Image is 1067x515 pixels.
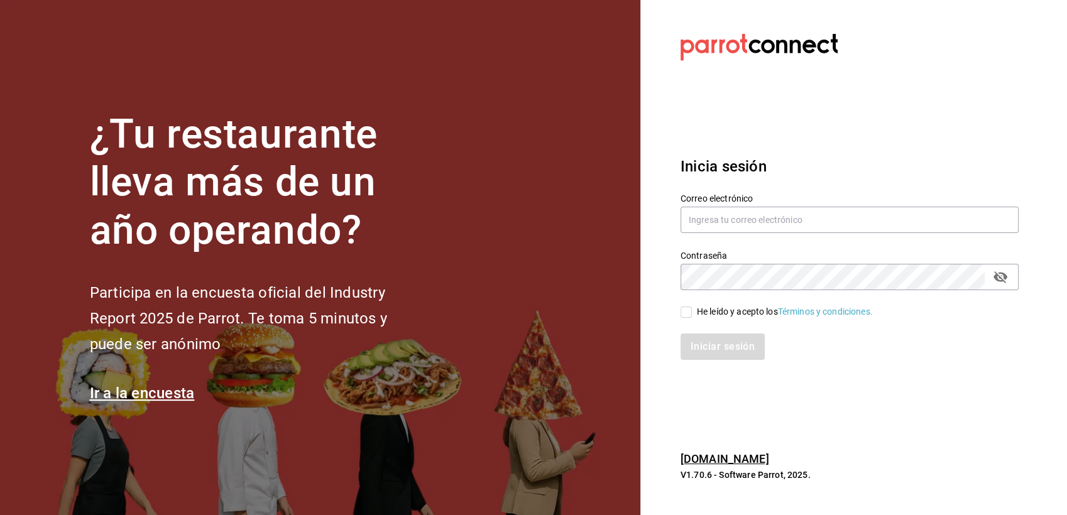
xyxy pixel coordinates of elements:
[681,155,1019,178] h3: Inicia sesión
[681,469,1019,481] p: V1.70.6 - Software Parrot, 2025.
[681,193,1019,202] label: Correo electrónico
[697,305,873,318] div: He leído y acepto los
[778,306,873,317] a: Términos y condiciones.
[90,384,195,402] a: Ir a la encuesta
[681,207,1019,233] input: Ingresa tu correo electrónico
[90,111,429,255] h1: ¿Tu restaurante lleva más de un año operando?
[990,266,1011,288] button: Campo de contraseña
[90,280,429,357] h2: Participa en la encuesta oficial del Industry Report 2025 de Parrot. Te toma 5 minutos y puede se...
[681,452,769,465] a: [DOMAIN_NAME]
[681,251,1019,259] label: Contraseña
